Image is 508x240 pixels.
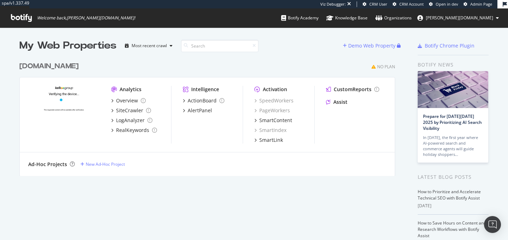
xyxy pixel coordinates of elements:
a: Botify Academy [281,8,319,27]
a: Demo Web Property [343,43,397,49]
a: New Ad-Hoc Project [80,161,125,167]
a: Overview [111,97,146,104]
a: SiteCrawler [111,107,151,114]
div: New Ad-Hoc Project [86,161,125,167]
div: Open Intercom Messenger [484,216,501,233]
div: LogAnalyzer [116,117,145,124]
a: Knowledge Base [326,8,368,27]
span: Welcome back, [PERSON_NAME][DOMAIN_NAME] ! [37,15,135,21]
span: CRM User [369,1,387,7]
span: Open in dev [436,1,458,7]
a: How to Save Hours on Content and Research Workflows with Botify Assist [418,220,486,239]
div: Activation [263,86,287,93]
div: Most recent crawl [132,44,167,48]
div: grid [19,53,401,176]
div: Botify Academy [281,14,319,21]
a: LogAnalyzer [111,117,152,124]
a: Open in dev [429,1,458,7]
button: [PERSON_NAME][DOMAIN_NAME] [412,12,504,24]
img: leguide.com [28,86,100,143]
img: Prepare for Black Friday 2025 by Prioritizing AI Search Visibility [418,71,488,108]
a: Botify Chrome Plugin [418,42,474,49]
div: AlertPanel [188,107,212,114]
a: Admin Page [464,1,492,7]
div: In [DATE], the first year where AI-powered search and commerce agents will guide holiday shoppers… [423,135,483,157]
a: PageWorkers [254,107,290,114]
button: Demo Web Property [343,40,397,51]
a: Organizations [375,8,412,27]
a: SmartIndex [254,127,286,134]
div: RealKeywords [116,127,149,134]
div: Overview [116,97,138,104]
div: Latest Blog Posts [418,173,489,181]
a: Assist [326,99,347,106]
div: SmartLink [259,137,283,144]
span: CRM Account [399,1,424,7]
a: SmartContent [254,117,292,124]
button: Most recent crawl [122,40,175,51]
a: Prepare for [DATE][DATE] 2025 by Prioritizing AI Search Visibility [423,113,482,131]
div: Ad-Hoc Projects [28,161,67,168]
a: CRM User [363,1,387,7]
div: My Web Properties [19,39,116,53]
div: Botify Chrome Plugin [425,42,474,49]
div: Demo Web Property [348,42,395,49]
a: RealKeywords [111,127,157,134]
div: Assist [333,99,347,106]
input: Search [181,40,259,52]
div: Intelligence [191,86,219,93]
div: [DOMAIN_NAME] [19,61,79,71]
a: AlertPanel [183,107,212,114]
div: Knowledge Base [326,14,368,21]
a: [DOMAIN_NAME] [19,61,81,71]
a: SpeedWorkers [254,97,294,104]
span: Admin Page [470,1,492,7]
div: Organizations [375,14,412,21]
div: No Plan [377,64,395,70]
div: SmartContent [259,117,292,124]
div: Botify news [418,61,489,69]
div: ActionBoard [188,97,217,104]
span: jenny.ren [426,15,493,21]
div: Analytics [120,86,141,93]
div: Viz Debugger: [320,1,346,7]
div: SiteCrawler [116,107,143,114]
div: CustomReports [334,86,371,93]
a: SmartLink [254,137,283,144]
div: [DATE] [418,203,489,209]
a: CRM Account [393,1,424,7]
a: CustomReports [326,86,379,93]
a: How to Prioritize and Accelerate Technical SEO with Botify Assist [418,189,481,201]
a: ActionBoard [183,97,224,104]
